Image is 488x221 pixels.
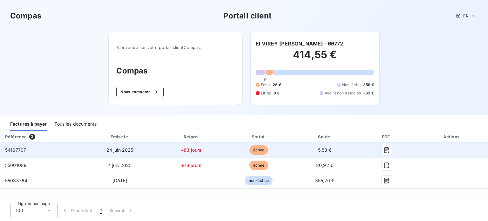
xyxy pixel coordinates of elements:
button: Suivant [105,204,138,217]
span: échue [249,161,268,170]
span: non-échue [245,176,273,185]
h3: Compas [10,10,41,22]
span: Bienvenue sur votre portail client Compas . [116,45,235,50]
span: échue [249,145,268,155]
span: 4 juil. 2025 [108,162,132,168]
span: 54167707 [5,147,26,153]
span: 5,53 € [318,147,332,153]
span: 20,92 € [316,162,333,168]
span: +73 jours [181,162,201,168]
span: 356 € [363,82,374,88]
span: 355,70 € [315,178,334,183]
button: Nous contacter [116,87,163,97]
span: Échu [261,82,270,88]
div: PDF [358,134,414,140]
div: Statut [227,134,291,140]
span: 55033764 [5,178,27,183]
span: 3 [29,134,35,140]
span: 1 [100,207,102,214]
div: Solde [294,134,356,140]
span: -32 € [363,90,374,96]
span: 26 € [273,82,281,88]
div: Actions [417,134,487,140]
span: Avoirs non associés [325,90,361,96]
span: FR [463,13,468,18]
span: Litige [261,90,271,96]
h3: Compas [116,65,235,77]
h2: 414,55 € [256,48,374,67]
span: 24 juin 2025 [106,147,133,153]
div: Tous les documents [54,118,97,131]
span: +83 jours [181,147,201,153]
span: Non-échu [342,82,361,88]
button: 1 [96,204,105,217]
div: Factures à payer [10,118,47,131]
div: Référence [5,134,27,139]
button: Précédent [58,204,96,217]
div: Retard [158,134,224,140]
span: [DATE] [112,178,127,183]
span: 0 [264,77,267,82]
span: 55001089 [5,162,27,168]
span: 0 € [274,90,280,96]
div: Émise le [84,134,156,140]
h3: Portail client [223,10,272,22]
span: 100 [16,207,23,214]
h6: EI VIREY [PERSON_NAME] - 66772 [256,40,343,47]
